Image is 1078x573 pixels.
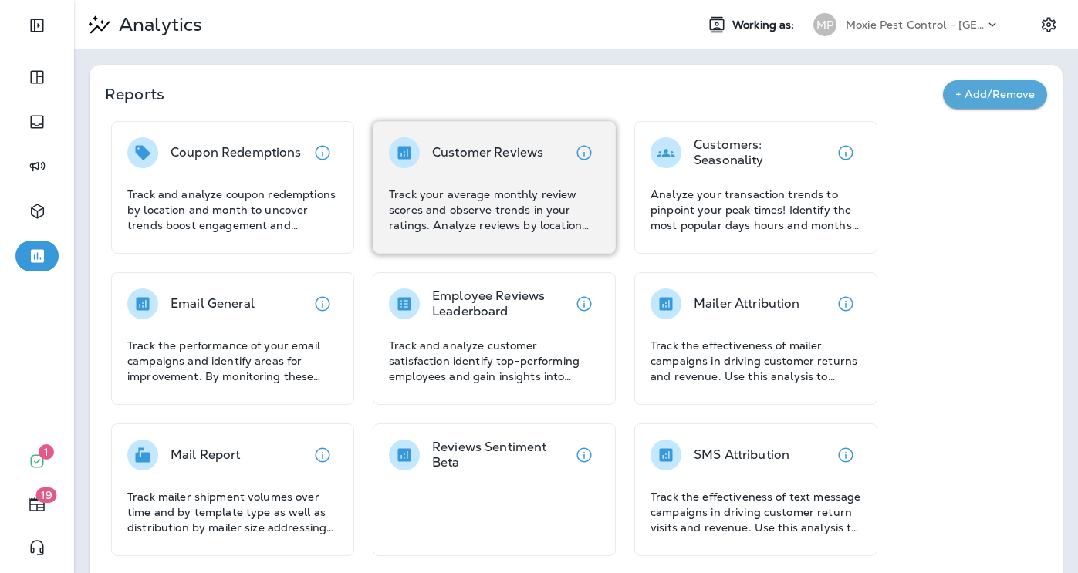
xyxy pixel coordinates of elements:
[943,80,1047,109] button: + Add/Remove
[39,444,54,460] span: 1
[432,288,569,319] p: Employee Reviews Leaderboard
[127,489,338,535] p: Track mailer shipment volumes over time and by template type as well as distribution by mailer si...
[830,288,861,319] button: View details
[171,145,302,160] p: Coupon Redemptions
[307,440,338,470] button: View details
[569,137,600,168] button: View details
[389,187,600,233] p: Track your average monthly review scores and observe trends in your ratings. Analyze reviews by l...
[432,440,569,470] p: Reviews Sentiment Beta
[389,338,600,384] p: Track and analyze customer satisfaction identify top-performing employees and gain insights into ...
[694,296,800,312] p: Mailer Attribution
[15,489,59,520] button: 19
[432,145,543,160] p: Customer Reviews
[105,83,943,105] p: Reports
[1035,11,1063,39] button: Settings
[307,137,338,168] button: View details
[36,487,57,503] span: 19
[651,187,861,233] p: Analyze your transaction trends to pinpoint your peak times! Identify the most popular days hours...
[846,19,985,31] p: Moxie Pest Control - [GEOGRAPHIC_DATA] [GEOGRAPHIC_DATA]
[127,187,338,233] p: Track and analyze coupon redemptions by location and month to uncover trends boost engagement and...
[15,10,59,41] button: Expand Sidebar
[569,440,600,470] button: View details
[171,296,255,312] p: Email General
[651,489,861,535] p: Track the effectiveness of text message campaigns in driving customer return visits and revenue. ...
[15,446,59,477] button: 1
[694,447,789,463] p: SMS Attribution
[830,440,861,470] button: View details
[569,288,600,319] button: View details
[813,13,836,36] div: MP
[830,137,861,168] button: View details
[732,19,798,32] span: Working as:
[171,447,241,463] p: Mail Report
[127,338,338,384] p: Track the performance of your email campaigns and identify areas for improvement. By monitoring t...
[651,338,861,384] p: Track the effectiveness of mailer campaigns in driving customer returns and revenue. Use this ana...
[307,288,338,319] button: View details
[113,13,202,36] p: Analytics
[694,137,830,168] p: Customers: Seasonality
